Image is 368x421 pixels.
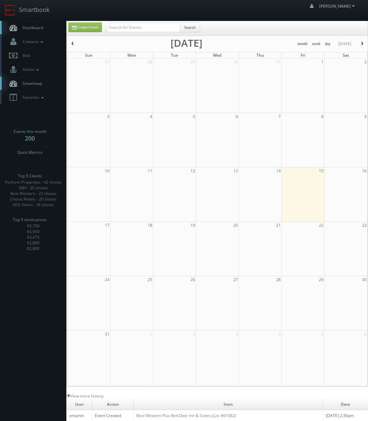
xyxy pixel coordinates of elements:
[361,222,367,229] span: 23
[321,331,324,337] span: 5
[19,39,45,44] span: Contacts
[233,167,239,174] span: 13
[213,52,221,58] span: Wed
[190,58,196,65] span: 29
[318,276,324,283] span: 29
[25,134,35,142] strong: 200
[310,40,323,48] button: week
[19,81,42,86] span: Smartmap
[192,113,196,120] span: 5
[364,331,367,337] span: 6
[19,25,43,30] span: Dashboard
[107,113,110,120] span: 3
[318,222,324,229] span: 22
[233,222,239,229] span: 20
[301,52,305,58] span: Fri
[13,216,47,223] span: Top 5 shoot prices
[235,113,239,120] span: 6
[5,5,16,16] img: smartbook-logo.png
[235,331,239,337] span: 3
[147,276,153,283] span: 25
[92,399,134,410] td: Action
[275,167,281,174] span: 14
[361,167,367,174] span: 16
[19,53,31,58] span: Bids
[134,399,323,410] td: Item
[321,58,324,65] span: 1
[149,113,153,120] span: 4
[233,58,239,65] span: 30
[364,113,367,120] span: 9
[190,276,196,283] span: 26
[278,113,281,120] span: 7
[318,167,324,174] span: 15
[190,222,196,229] span: 19
[275,222,281,229] span: 21
[275,276,281,283] span: 28
[68,23,102,32] a: Create Event
[19,94,45,100] span: Favorites
[104,167,110,174] span: 10
[104,58,110,65] span: 27
[343,52,349,58] span: Sat
[336,40,353,48] button: [DATE]
[171,40,202,46] h2: [DATE]
[278,331,281,337] span: 4
[361,276,367,283] span: 30
[107,23,180,32] input: Search for Events
[147,222,153,229] span: 18
[147,58,153,65] span: 28
[67,399,92,410] td: User
[104,222,110,229] span: 17
[192,331,196,337] span: 2
[364,58,367,65] span: 2
[319,3,357,9] span: [PERSON_NAME]
[67,393,104,399] a: View more history
[104,331,110,337] span: 31
[147,167,153,174] span: 11
[323,40,333,48] button: day
[104,276,110,283] span: 24
[127,52,136,58] span: Mon
[136,413,236,418] a: Best Western Plus Red Deer Inn & Suites (Loc #61062)
[257,52,264,58] span: Thu
[149,331,153,337] span: 1
[18,173,42,179] span: Top 5 Clients
[233,276,239,283] span: 27
[85,52,93,58] span: Sun
[295,40,310,48] button: month
[323,399,368,410] td: Date
[275,58,281,65] span: 31
[190,167,196,174] span: 12
[17,149,42,156] span: Quick Metrics
[19,67,40,72] span: Admin
[14,128,46,135] span: Events this month
[180,23,200,32] button: Search
[171,52,178,58] span: Tue
[321,113,324,120] span: 8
